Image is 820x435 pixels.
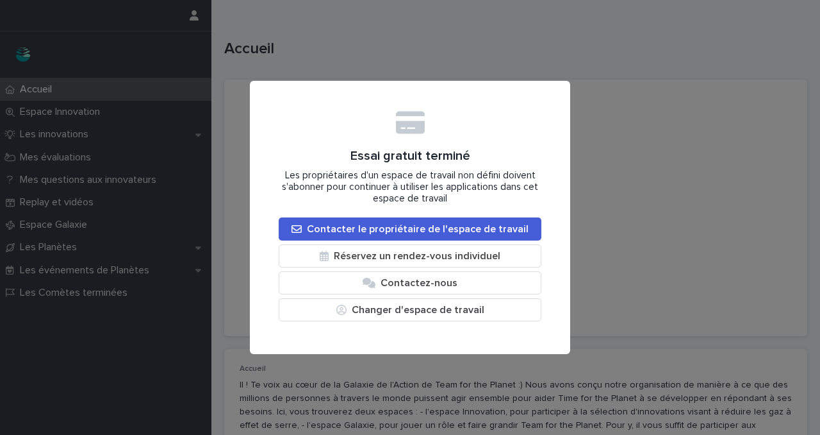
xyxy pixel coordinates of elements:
[381,278,457,288] font: Contactez-nous
[282,171,538,203] font: Les propriétaires d'un espace de travail non défini doivent s'abonner pour continuer à utiliser l...
[334,251,500,261] font: Réservez un rendez-vous individuel
[279,244,541,268] a: Réservez un rendez-vous individuel
[350,149,470,162] font: Essai gratuit terminé
[307,224,529,234] font: Contacter le propriétaire de l'espace de travail
[279,298,541,321] button: Changer d'espace de travail
[279,271,541,294] button: Contactez-nous
[279,217,541,241] a: Contacter le propriétaire de l'espace de travail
